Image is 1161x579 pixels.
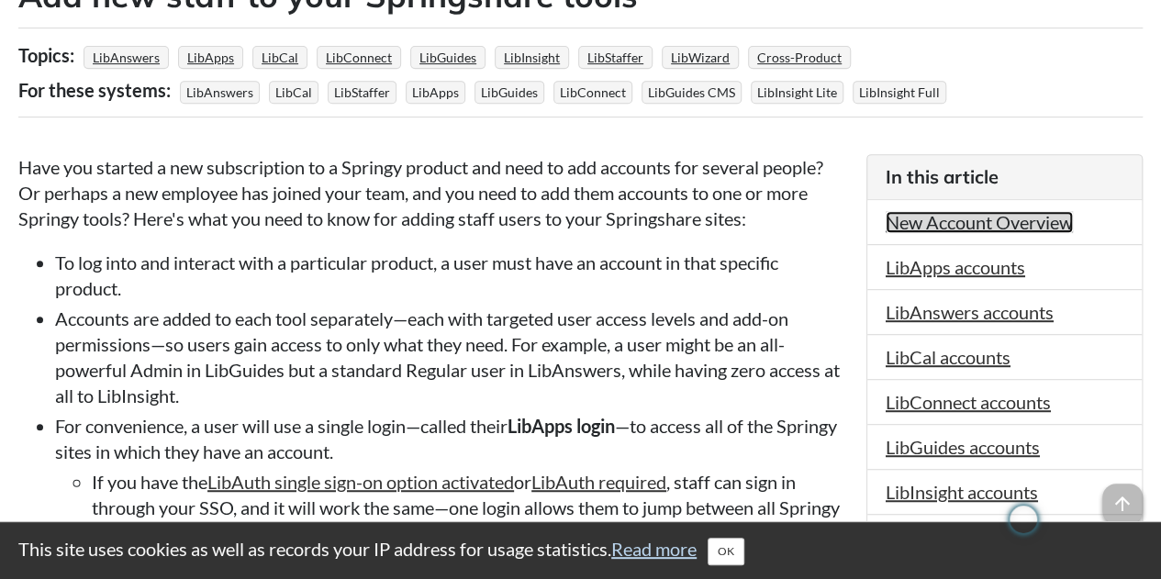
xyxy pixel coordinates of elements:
a: LibApps accounts [886,256,1025,278]
span: LibInsight Lite [751,81,843,104]
span: LibApps [406,81,465,104]
span: LibAnswers [180,81,260,104]
a: LibInsight [501,44,563,71]
a: LibInsight accounts [886,481,1038,503]
span: LibConnect [553,81,632,104]
a: LibConnect accounts [886,391,1051,413]
button: Close [708,538,744,565]
a: LibGuides accounts [886,436,1040,458]
a: LibConnect [323,44,395,71]
a: Read more [611,538,697,560]
a: LibAuth single sign-on option activated [207,471,514,493]
span: LibInsight Full [853,81,946,104]
strong: LibApps login [508,415,615,437]
h3: In this article [886,164,1123,190]
span: LibGuides CMS [642,81,742,104]
a: LibAnswers [90,44,162,71]
a: arrow_upward [1102,485,1143,507]
a: LibWizard [668,44,732,71]
a: LibAnswers accounts [886,301,1054,323]
span: LibStaffer [328,81,396,104]
p: Have you started a new subscription to a Springy product and need to add accounts for several peo... [18,154,848,231]
span: arrow_upward [1102,484,1143,524]
a: New Account Overview [886,211,1073,233]
a: LibApps [184,44,237,71]
li: For convenience, a user will use a single login—called their —to access all of the Springy sites ... [55,413,848,546]
li: If you have the or , staff can sign in through your SSO, and it will work the same—one login allo... [92,469,848,546]
div: For these systems: [18,72,175,107]
span: LibCal [269,81,318,104]
a: LibGuides [417,44,479,71]
a: Cross-Product [754,44,844,71]
li: Accounts are added to each tool separately—each with targeted user access levels and add-on permi... [55,306,848,408]
div: Topics: [18,38,79,72]
li: To log into and interact with a particular product, a user must have an account in that specific ... [55,250,848,301]
a: LibCal [259,44,301,71]
a: LibAuth required [531,471,666,493]
a: LibStaffer [585,44,646,71]
span: LibGuides [474,81,544,104]
a: LibCal accounts [886,346,1010,368]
